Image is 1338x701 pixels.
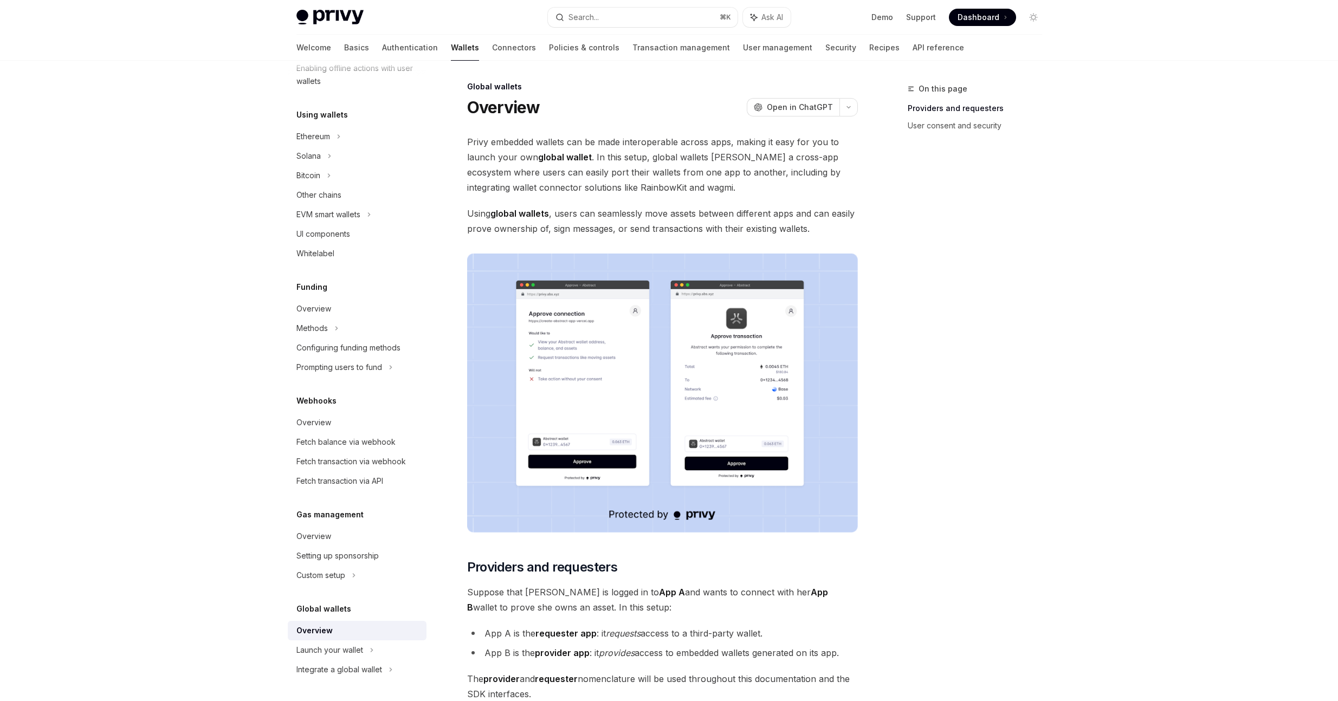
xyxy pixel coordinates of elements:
[535,673,578,684] strong: requester
[288,452,426,471] a: Fetch transaction via webhook
[761,12,783,23] span: Ask AI
[296,530,331,543] div: Overview
[288,621,426,640] a: Overview
[288,299,426,319] a: Overview
[288,527,426,546] a: Overview
[568,11,599,24] div: Search...
[467,254,858,533] img: images/Crossapp.png
[467,81,858,92] div: Global wallets
[296,10,364,25] img: light logo
[296,624,333,637] div: Overview
[288,338,426,358] a: Configuring funding methods
[632,35,730,61] a: Transaction management
[288,432,426,452] a: Fetch balance via webhook
[296,150,321,163] div: Solana
[659,587,685,598] strong: App A
[296,361,382,374] div: Prompting users to fund
[949,9,1016,26] a: Dashboard
[296,341,400,354] div: Configuring funding methods
[906,12,936,23] a: Support
[296,169,320,182] div: Bitcoin
[451,35,479,61] a: Wallets
[535,628,597,639] strong: requester app
[467,206,858,236] span: Using , users can seamlessly move assets between different apps and can easily prove ownership of...
[344,35,369,61] a: Basics
[720,13,731,22] span: ⌘ K
[296,35,331,61] a: Welcome
[296,475,383,488] div: Fetch transaction via API
[549,35,619,61] a: Policies & controls
[296,508,364,521] h5: Gas management
[467,559,618,576] span: Providers and requesters
[296,455,406,468] div: Fetch transaction via webhook
[288,546,426,566] a: Setting up sponsorship
[296,208,360,221] div: EVM smart wallets
[467,587,828,613] strong: App B
[296,108,348,121] h5: Using wallets
[296,322,328,335] div: Methods
[296,436,396,449] div: Fetch balance via webhook
[288,185,426,205] a: Other chains
[743,35,812,61] a: User management
[767,102,833,113] span: Open in ChatGPT
[288,244,426,263] a: Whitelabel
[288,413,426,432] a: Overview
[467,645,858,660] li: App B is the : it access to embedded wallets generated on its app.
[490,208,549,219] strong: global wallets
[288,471,426,491] a: Fetch transaction via API
[288,224,426,244] a: UI components
[869,35,900,61] a: Recipes
[467,626,858,641] li: App A is the : it access to a third-party wallet.
[606,628,641,639] em: requests
[296,302,331,315] div: Overview
[467,98,540,117] h1: Overview
[296,189,341,202] div: Other chains
[747,98,839,116] button: Open in ChatGPT
[467,134,858,195] span: Privy embedded wallets can be made interoperable across apps, making it easy for you to launch yo...
[538,152,592,163] strong: global wallet
[908,117,1051,134] a: User consent and security
[958,12,999,23] span: Dashboard
[599,647,635,658] em: provides
[296,644,363,657] div: Launch your wallet
[296,281,327,294] h5: Funding
[913,35,964,61] a: API reference
[919,82,967,95] span: On this page
[296,549,379,562] div: Setting up sponsorship
[296,247,334,260] div: Whitelabel
[743,8,791,27] button: Ask AI
[382,35,438,61] a: Authentication
[296,228,350,241] div: UI components
[483,673,520,684] strong: provider
[825,35,856,61] a: Security
[492,35,536,61] a: Connectors
[1025,9,1042,26] button: Toggle dark mode
[296,394,337,407] h5: Webhooks
[296,663,382,676] div: Integrate a global wallet
[296,602,351,615] h5: Global wallets
[908,100,1051,117] a: Providers and requesters
[467,585,858,615] span: Suppose that [PERSON_NAME] is logged in to and wants to connect with her wallet to prove she owns...
[871,12,893,23] a: Demo
[296,569,345,582] div: Custom setup
[296,130,330,143] div: Ethereum
[548,8,738,27] button: Search...⌘K
[296,416,331,429] div: Overview
[535,647,590,658] strong: provider app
